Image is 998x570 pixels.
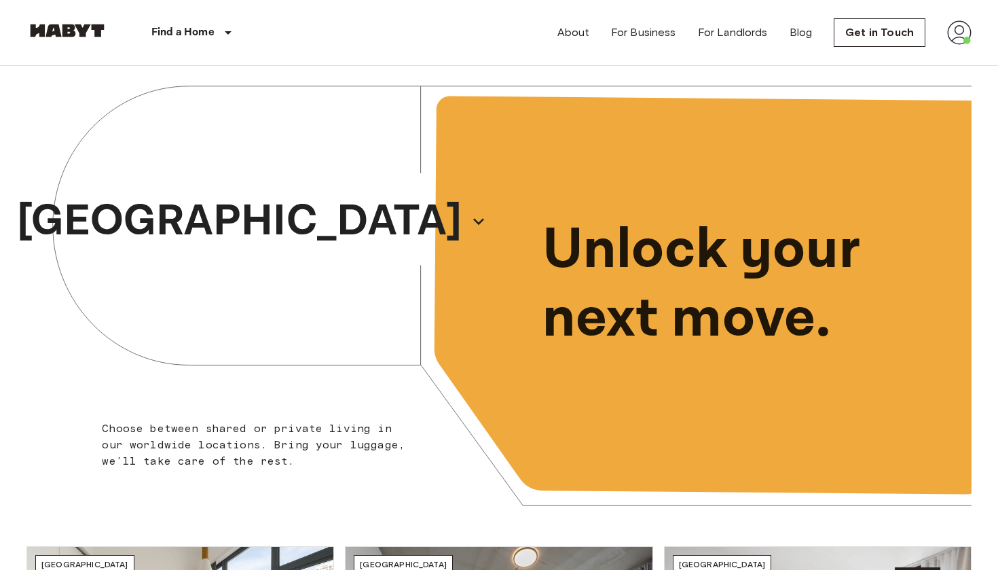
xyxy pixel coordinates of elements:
p: Find a Home [151,24,215,41]
a: About [557,24,589,41]
a: For Business [611,24,676,41]
img: avatar [947,20,972,45]
a: Get in Touch [834,18,925,47]
p: [GEOGRAPHIC_DATA] [17,189,462,254]
a: Blog [790,24,813,41]
span: [GEOGRAPHIC_DATA] [41,559,128,569]
a: For Landlords [698,24,768,41]
img: Habyt [26,24,108,37]
span: [GEOGRAPHIC_DATA] [360,559,447,569]
span: [GEOGRAPHIC_DATA] [679,559,766,569]
button: [GEOGRAPHIC_DATA] [12,185,492,258]
p: Choose between shared or private living in our worldwide locations. Bring your luggage, we'll tak... [102,421,413,469]
p: Unlock your next move. [542,216,950,353]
